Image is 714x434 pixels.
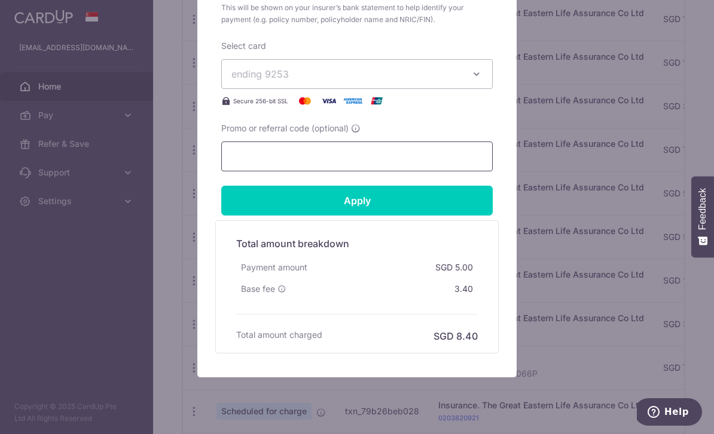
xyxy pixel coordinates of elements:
[431,257,478,278] div: SGD 5.00
[341,94,365,108] img: American Express
[317,94,341,108] img: Visa
[221,186,493,216] input: Apply
[293,94,317,108] img: Mastercard
[697,188,708,230] span: Feedback
[236,236,478,251] h5: Total amount breakdown
[236,257,312,278] div: Payment amount
[221,59,493,89] button: ending 9253
[637,398,702,428] iframe: Opens a widget where you can find more information
[221,40,266,52] label: Select card
[221,2,493,26] span: This will be shown on your insurer’s bank statement to help identify your payment (e.g. policy nu...
[233,96,288,106] span: Secure 256-bit SSL
[236,329,322,341] h6: Total amount charged
[691,176,714,257] button: Feedback - Show survey
[365,94,389,108] img: UnionPay
[450,278,478,300] div: 3.40
[221,122,349,134] span: Promo or referral code (optional)
[231,68,289,80] span: ending 9253
[241,283,275,295] span: Base fee
[434,329,478,343] h6: SGD 8.40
